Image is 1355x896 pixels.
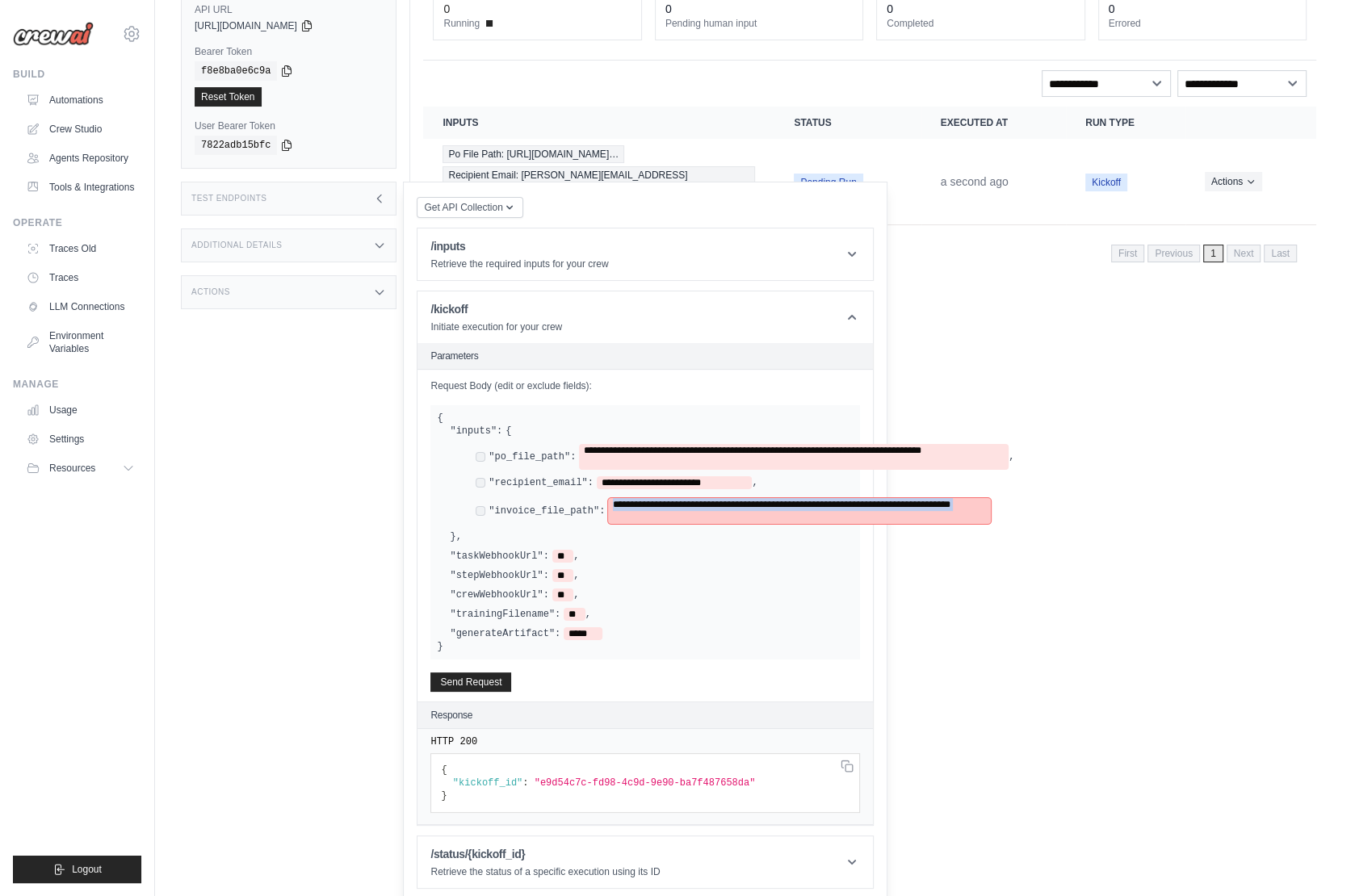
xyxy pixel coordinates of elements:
nav: Pagination [1111,245,1297,262]
span: [URL][DOMAIN_NAME] [195,19,297,32]
div: 0 [1109,1,1115,17]
div: Build [13,68,141,81]
span: First [1111,245,1144,262]
span: : [522,777,528,789]
span: , [1009,450,1014,463]
a: Agents Repository [19,145,141,171]
label: "trainingFilename": [450,608,560,621]
button: Send Request [430,672,511,692]
span: Kickoff [1085,174,1127,191]
a: Crew Studio [19,116,141,142]
time: October 2, 2025 at 09:32 EDT [941,175,1009,188]
label: Bearer Token [195,45,383,58]
span: , [585,608,591,621]
h3: Test Endpoints [191,194,267,203]
button: Get API Collection [417,197,522,218]
dt: Errored [1109,17,1296,30]
div: 0 [665,1,672,17]
label: Request Body (edit or exclude fields): [430,379,860,392]
button: Actions for execution [1205,172,1262,191]
span: Resources [49,462,95,475]
section: Crew executions table [423,107,1316,273]
a: View execution details for Po File Path [443,145,755,218]
a: Reset Token [195,87,262,107]
label: "generateArtifact": [450,627,560,640]
span: "e9d54c7c-fd98-4c9d-9e90-ba7f487658da" [535,777,756,789]
h1: /kickoff [430,301,562,317]
dt: Completed [887,17,1074,30]
span: } [437,641,443,652]
th: Status [774,107,921,139]
span: Logout [72,863,102,876]
span: Last [1264,245,1297,262]
p: Retrieve the status of a specific execution using its ID [430,865,660,878]
h2: Parameters [430,350,860,362]
iframe: Chat Widget [1274,819,1355,896]
span: , [752,476,757,489]
label: "stepWebhookUrl": [450,569,548,582]
span: Recipient Email: [PERSON_NAME][EMAIL_ADDRESS][PERSON_NAME][DOMAIN_NAME] [443,166,755,197]
th: Run Type [1066,107,1185,139]
h3: Additional Details [191,241,282,250]
h3: Actions [191,287,230,297]
button: Logout [13,856,141,883]
p: Initiate execution for your crew [430,320,562,333]
label: "invoice_file_path": [489,505,605,517]
span: } [450,530,455,543]
th: Executed at [921,107,1067,139]
code: 7822adb15bfc [195,136,277,155]
a: Automations [19,87,141,113]
pre: HTTP 200 [430,735,860,748]
span: , [456,530,462,543]
span: Previous [1147,245,1200,262]
th: Inputs [423,107,774,139]
label: API URL [195,3,383,16]
h1: /inputs [430,238,608,254]
label: "recipient_email": [489,476,594,489]
div: 0 [887,1,893,17]
label: "inputs": [450,425,502,438]
span: { [441,764,447,776]
a: Traces Old [19,236,141,262]
span: , [573,569,579,582]
span: Pending Run [794,174,862,191]
div: Manage [13,378,141,391]
label: User Bearer Token [195,119,383,132]
span: , [573,588,579,601]
span: Running [443,17,480,30]
span: Get API Collection [424,201,502,214]
dt: Pending human input [665,17,853,30]
p: Retrieve the required inputs for your crew [430,257,608,270]
div: Operate [13,216,141,229]
a: LLM Connections [19,294,141,320]
img: Logo [13,22,94,46]
label: "taskWebhookUrl": [450,550,548,563]
button: Resources [19,455,141,481]
code: f8e8ba0e6c9a [195,61,277,81]
span: { [506,425,511,438]
span: Next [1227,245,1261,262]
a: Usage [19,397,141,423]
a: Traces [19,265,141,291]
a: Settings [19,426,141,452]
span: } [441,790,447,802]
label: "crewWebhookUrl": [450,588,548,601]
h2: Response [430,709,472,722]
a: Environment Variables [19,323,141,362]
h1: /status/{kickoff_id} [430,846,660,862]
div: 0 [443,1,450,17]
a: Tools & Integrations [19,174,141,200]
span: "kickoff_id" [453,777,522,789]
span: , [573,550,579,563]
span: 1 [1203,245,1223,262]
span: Po File Path: [URL][DOMAIN_NAME]… [443,145,624,163]
label: "po_file_path": [489,450,576,463]
span: { [437,412,443,424]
